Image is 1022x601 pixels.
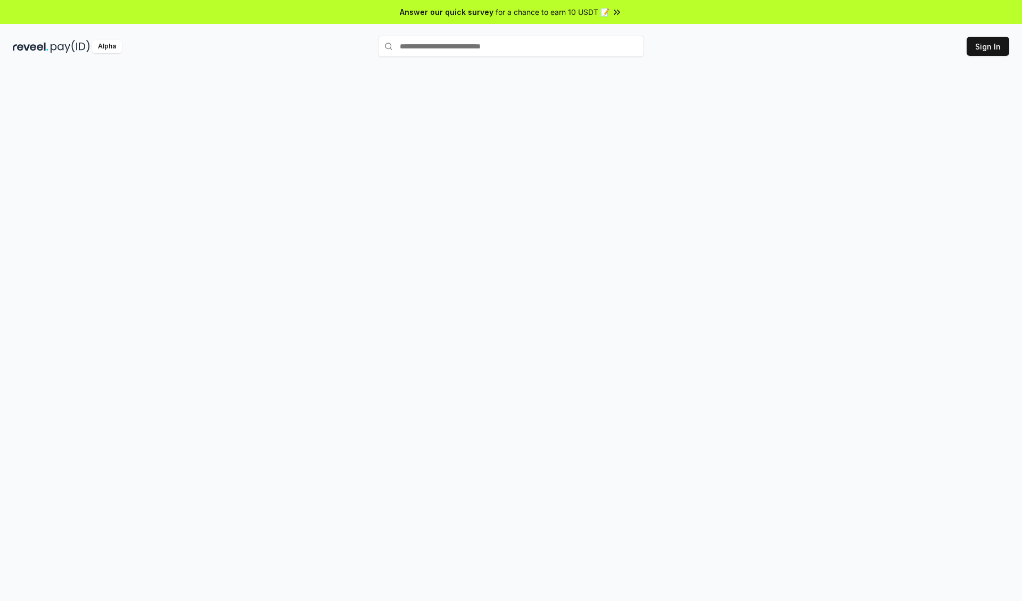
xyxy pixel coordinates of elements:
button: Sign In [967,37,1009,56]
div: Alpha [92,40,122,53]
img: reveel_dark [13,40,48,53]
span: for a chance to earn 10 USDT 📝 [496,6,609,18]
img: pay_id [51,40,90,53]
span: Answer our quick survey [400,6,493,18]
